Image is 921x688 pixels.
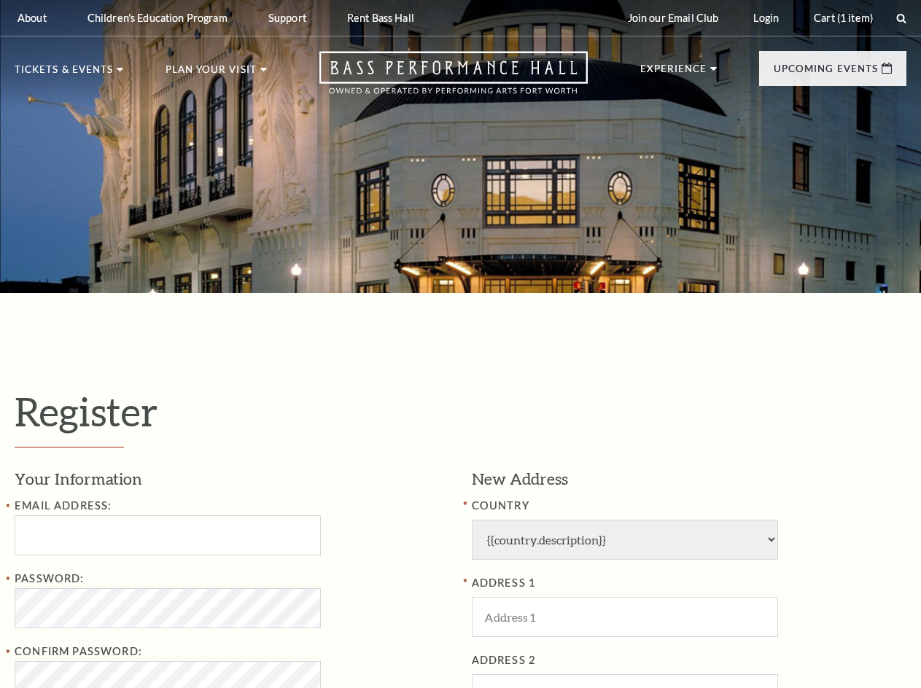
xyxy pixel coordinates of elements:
[774,64,878,82] p: Upcoming Events
[15,645,142,657] label: Confirm Password:
[472,468,907,490] h3: New Address
[268,12,306,24] p: Support
[15,572,85,585] label: Password:
[472,597,778,637] input: Address 1
[640,64,707,82] p: Experience
[15,468,450,490] h3: Your Information
[88,12,228,24] p: Children's Education Program
[15,65,113,82] p: Tickets & Events
[472,574,907,593] label: ADDRESS 1
[347,12,414,24] p: Rent Bass Hall
[15,499,112,512] label: Email Address:
[18,12,47,24] p: About
[15,388,906,447] h1: Register
[472,497,907,515] label: COUNTRY
[472,652,907,670] label: ADDRESS 2
[166,65,257,82] p: Plan Your Visit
